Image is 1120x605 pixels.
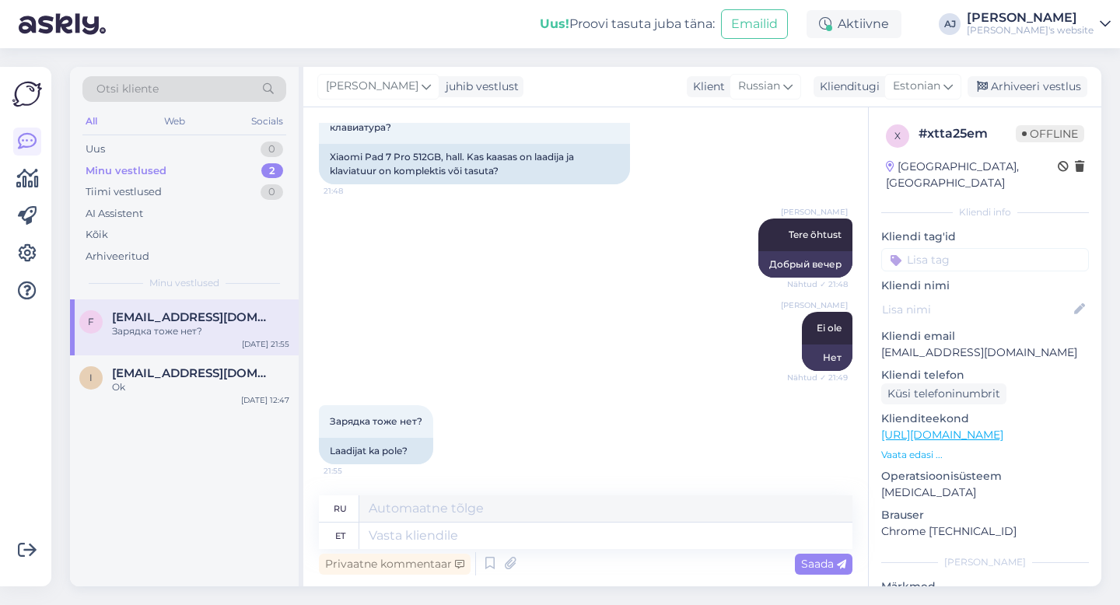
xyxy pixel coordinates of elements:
[261,163,283,179] div: 2
[319,438,433,464] div: Laadijat ka pole?
[241,394,289,406] div: [DATE] 12:47
[86,249,149,264] div: Arhiveeritud
[319,144,630,184] div: Xiaomi Pad 7 Pro 512GB, hall. Kas kaasas on laadija ja klaviatuur on komplektis või tasuta?
[439,79,519,95] div: juhib vestlust
[540,15,715,33] div: Proovi tasuta juba täna:
[817,322,842,334] span: Ei ole
[807,10,901,38] div: Aktiivne
[242,338,289,350] div: [DATE] 21:55
[161,111,188,131] div: Web
[781,206,848,218] span: [PERSON_NAME]
[248,111,286,131] div: Socials
[86,142,105,157] div: Uus
[112,324,289,338] div: Зарядка тоже нет?
[86,227,108,243] div: Kõik
[112,366,274,380] span: info@noveba.com
[12,79,42,109] img: Askly Logo
[814,79,880,95] div: Klienditugi
[882,301,1071,318] input: Lisa nimi
[86,163,166,179] div: Minu vestlused
[886,159,1058,191] div: [GEOGRAPHIC_DATA], [GEOGRAPHIC_DATA]
[881,328,1089,344] p: Kliendi email
[1016,125,1084,142] span: Offline
[787,372,848,383] span: Nähtud ✓ 21:49
[881,448,1089,462] p: Vaata edasi ...
[112,310,274,324] span: fidimasa@gmail.com
[881,248,1089,271] input: Lisa tag
[967,24,1094,37] div: [PERSON_NAME]'s website
[919,124,1016,143] div: # xtta25em
[802,344,852,371] div: Нет
[787,278,848,290] span: Nähtud ✓ 21:48
[86,184,162,200] div: Tiimi vestlused
[149,276,219,290] span: Minu vestlused
[881,555,1089,569] div: [PERSON_NAME]
[82,111,100,131] div: All
[721,9,788,39] button: Emailid
[326,78,418,95] span: [PERSON_NAME]
[319,554,471,575] div: Privaatne kommentaar
[261,142,283,157] div: 0
[881,428,1003,442] a: [URL][DOMAIN_NAME]
[881,205,1089,219] div: Kliendi info
[88,316,94,327] span: f
[801,557,846,571] span: Saada
[781,299,848,311] span: [PERSON_NAME]
[330,415,422,427] span: Зарядка тоже нет?
[881,411,1089,427] p: Klienditeekond
[335,523,345,549] div: et
[881,507,1089,523] p: Brauser
[96,81,159,97] span: Otsi kliente
[261,184,283,200] div: 0
[687,79,725,95] div: Klient
[881,383,1006,404] div: Küsi telefoninumbrit
[334,495,347,522] div: ru
[881,278,1089,294] p: Kliendi nimi
[881,468,1089,484] p: Operatsioonisüsteem
[758,251,852,278] div: Добрый вечер
[540,16,569,31] b: Uus!
[894,130,901,142] span: x
[881,484,1089,501] p: [MEDICAL_DATA]
[881,367,1089,383] p: Kliendi telefon
[112,380,289,394] div: Ok
[881,344,1089,361] p: [EMAIL_ADDRESS][DOMAIN_NAME]
[881,579,1089,595] p: Märkmed
[324,465,382,477] span: 21:55
[881,229,1089,245] p: Kliendi tag'id
[968,76,1087,97] div: Arhiveeri vestlus
[967,12,1094,24] div: [PERSON_NAME]
[89,372,93,383] span: i
[324,185,382,197] span: 21:48
[738,78,780,95] span: Russian
[789,229,842,240] span: Tere õhtust
[881,523,1089,540] p: Chrome [TECHNICAL_ID]
[967,12,1111,37] a: [PERSON_NAME][PERSON_NAME]'s website
[939,13,961,35] div: AJ
[893,78,940,95] span: Estonian
[86,206,143,222] div: AI Assistent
